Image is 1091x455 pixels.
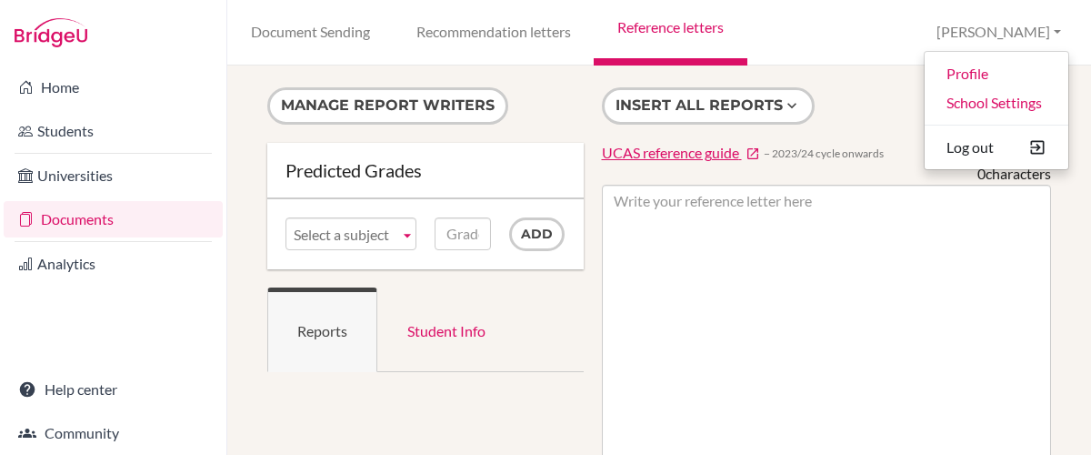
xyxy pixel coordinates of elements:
a: Home [4,69,223,106]
span: Select a subject [294,218,392,251]
a: Documents [4,201,223,238]
img: Bridge-U [15,18,87,47]
a: Universities [4,157,223,194]
a: Profile [925,59,1068,88]
input: Add [509,217,565,251]
button: Insert all reports [602,87,815,125]
a: Reports [267,288,377,372]
div: Predicted Grades [285,161,566,179]
a: School Settings [925,88,1068,117]
a: Analytics [4,246,223,282]
span: 0 [977,165,986,182]
a: Student Info [377,288,515,372]
a: UCAS reference guide [602,143,760,164]
div: characters [977,164,1051,185]
ul: [PERSON_NAME] [924,51,1069,170]
a: Community [4,415,223,451]
button: Log out [925,133,1068,162]
button: [PERSON_NAME] [928,15,1069,49]
input: Grade [435,217,491,250]
a: Students [4,113,223,149]
button: Manage report writers [267,87,508,125]
span: UCAS reference guide [602,144,739,161]
a: Help center [4,371,223,408]
span: − 2023/24 cycle onwards [764,146,884,161]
